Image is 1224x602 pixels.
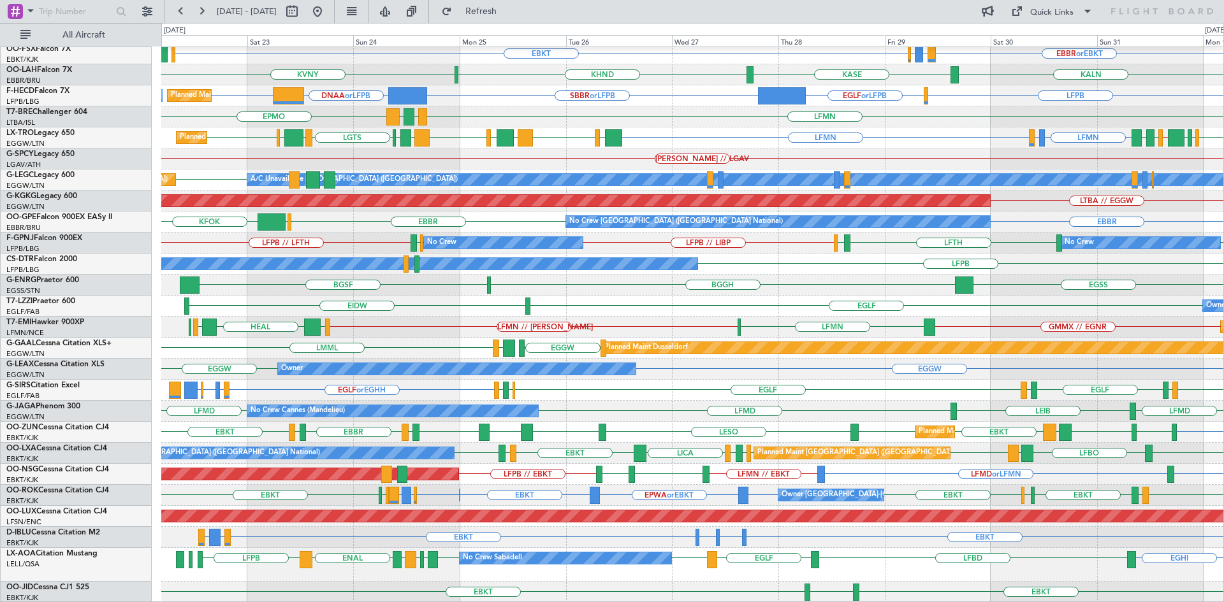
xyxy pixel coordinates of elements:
span: T7-LZZI [6,297,33,305]
a: EBKT/KJK [6,496,38,506]
div: Sat 30 [991,35,1097,47]
span: CS-DTR [6,255,34,263]
span: OO-FSX [6,45,36,53]
span: D-IBLU [6,529,31,536]
div: Fri 29 [885,35,991,47]
div: Planned Maint Kortrijk-[GEOGRAPHIC_DATA] [919,422,1067,441]
a: F-HECDFalcon 7X [6,87,69,95]
a: G-ENRGPraetor 600 [6,276,79,284]
a: EGGW/LTN [6,181,45,190]
a: EGGW/LTN [6,370,45,380]
div: No Crew [427,233,456,252]
a: EBKT/KJK [6,433,38,443]
button: Refresh [435,1,512,22]
a: G-SPCYLegacy 650 [6,150,75,158]
div: Quick Links [1030,6,1074,19]
button: Quick Links [1005,1,1099,22]
a: G-LEGCLegacy 600 [6,171,75,179]
span: OO-JID [6,584,33,591]
span: G-SPCY [6,150,34,158]
div: Planned Maint Dusseldorf [604,338,688,357]
a: LX-AOACitation Mustang [6,550,98,557]
div: Sat 23 [247,35,354,47]
a: LGAV/ATH [6,160,41,169]
span: T7-EMI [6,319,31,326]
a: EBKT/KJK [6,55,38,64]
span: OO-LAH [6,66,37,74]
a: EGGW/LTN [6,202,45,211]
a: OO-ZUNCessna Citation CJ4 [6,424,109,431]
a: OO-LUXCessna Citation CJ4 [6,508,107,515]
div: A/C Unavailable [GEOGRAPHIC_DATA] ([GEOGRAPHIC_DATA]) [251,170,458,189]
div: No Crew [GEOGRAPHIC_DATA] ([GEOGRAPHIC_DATA] National) [569,212,783,231]
input: Trip Number [39,2,112,21]
div: Sun 31 [1097,35,1204,47]
span: All Aircraft [33,31,135,39]
span: OO-NSG [6,466,38,473]
span: OO-LXA [6,445,36,452]
a: EBKT/KJK [6,538,38,548]
span: [DATE] - [DATE] [217,6,277,17]
a: LFSN/ENC [6,517,41,527]
span: G-SIRS [6,382,31,389]
a: OO-GPEFalcon 900EX EASy II [6,213,112,221]
a: LFMN/NCE [6,328,44,338]
a: G-KGKGLegacy 600 [6,192,77,200]
span: OO-LUX [6,508,36,515]
div: Planned Maint [GEOGRAPHIC_DATA] ([GEOGRAPHIC_DATA] National) [757,443,988,462]
a: LFPB/LBG [6,97,40,106]
a: D-IBLUCessna Citation M2 [6,529,100,536]
div: A/C Unavailable [GEOGRAPHIC_DATA] ([GEOGRAPHIC_DATA] National) [83,443,320,462]
span: F-HECD [6,87,34,95]
a: LFPB/LBG [6,265,40,275]
div: Mon 25 [460,35,566,47]
span: OO-ROK [6,487,38,494]
div: Sun 24 [353,35,460,47]
div: [DATE] [164,25,186,36]
a: OO-LAHFalcon 7X [6,66,72,74]
a: OO-FSXFalcon 7X [6,45,71,53]
a: F-GPNJFalcon 900EX [6,234,82,242]
span: T7-BRE [6,108,33,116]
a: G-SIRSCitation Excel [6,382,80,389]
a: EGGW/LTN [6,412,45,422]
a: G-GAALCessna Citation XLS+ [6,340,112,347]
span: F-GPNJ [6,234,34,242]
a: T7-EMIHawker 900XP [6,319,84,326]
div: Fri 22 [141,35,247,47]
div: Wed 27 [672,35,778,47]
a: LFPB/LBG [6,244,40,254]
a: G-LEAXCessna Citation XLS [6,361,105,368]
a: EGLF/FAB [6,307,40,317]
a: EBKT/KJK [6,454,38,464]
span: G-LEAX [6,361,34,368]
span: LX-TRO [6,129,34,137]
div: No Crew [1065,233,1094,252]
a: EGLF/FAB [6,391,40,401]
div: Planned Maint [GEOGRAPHIC_DATA] ([GEOGRAPHIC_DATA]) [180,128,381,147]
a: OO-NSGCessna Citation CJ4 [6,466,109,473]
a: T7-BREChallenger 604 [6,108,87,116]
div: No Crew Cannes (Mandelieu) [251,401,345,420]
a: EGGW/LTN [6,139,45,148]
span: G-ENRG [6,276,36,284]
a: CS-DTRFalcon 2000 [6,255,77,263]
a: G-JAGAPhenom 300 [6,403,80,410]
a: EGSS/STN [6,286,40,296]
a: LELL/QSA [6,559,40,569]
span: G-KGKG [6,192,36,200]
span: G-LEGC [6,171,34,179]
span: G-JAGA [6,403,36,410]
a: T7-LZZIPraetor 600 [6,297,75,305]
a: OO-LXACessna Citation CJ4 [6,445,107,452]
a: EBBR/BRU [6,76,41,85]
span: LX-AOA [6,550,36,557]
div: Planned Maint [GEOGRAPHIC_DATA] ([GEOGRAPHIC_DATA]) [171,86,372,105]
div: Tue 26 [566,35,673,47]
span: Refresh [455,7,508,16]
a: OO-ROKCessna Citation CJ4 [6,487,109,494]
div: No Crew Sabadell [463,548,522,568]
a: OO-JIDCessna CJ1 525 [6,584,89,591]
a: LTBA/ISL [6,118,35,127]
span: G-GAAL [6,340,36,347]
